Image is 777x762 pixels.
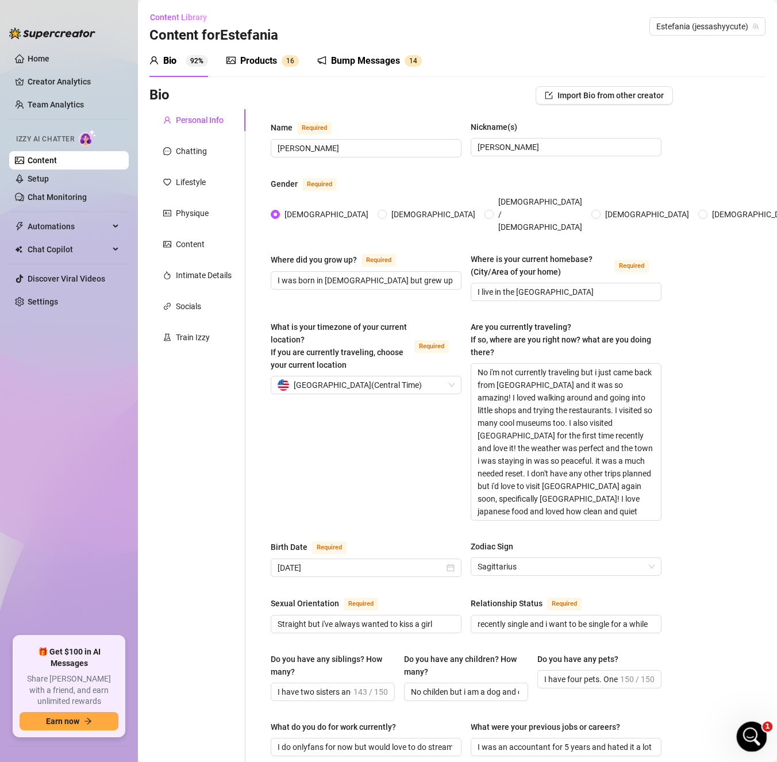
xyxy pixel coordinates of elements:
input: Name [278,142,452,155]
img: us [278,379,289,391]
div: Do you have any children? How many? [404,653,520,678]
iframe: Intercom live chat [737,722,767,752]
a: Settings [28,297,58,306]
div: Sexual Orientation [271,597,339,610]
h3: Content for Estefania [149,26,278,45]
div: Name [271,121,293,134]
span: Required [414,340,449,353]
div: @u423492970 [152,200,211,211]
span: 143 / 150 [353,686,388,698]
sup: 14 [405,55,422,67]
label: Relationship Status [471,596,594,610]
img: AI Chatter [79,129,97,146]
input: What do you do for work currently? [278,741,452,753]
img: logo-BBDzfeDw.svg [9,28,95,39]
div: Relationship Status [471,597,543,610]
img: Profile image for Giselle [33,6,51,25]
span: Chat Copilot [28,240,109,259]
input: Relationship Status [478,618,652,630]
span: Required [344,598,378,610]
div: Train Izzy [176,331,210,344]
span: 150 / 150 [620,673,655,686]
h3: Bio [149,86,170,105]
div: Bio [163,54,176,68]
input: Birth Date [278,561,444,574]
div: Personal Info [176,114,224,126]
div: Lhui says… [9,193,221,228]
span: team [752,23,759,30]
span: Import Bio from other creator [557,91,664,100]
a: Home [28,54,49,63]
span: experiment [163,333,171,341]
div: Socials [176,300,201,313]
button: Send a message… [197,372,216,390]
input: Do you have any pets? [544,673,618,686]
img: Profile image for Giselle [53,101,65,112]
button: Import Bio from other creator [536,86,673,105]
span: user [163,116,171,124]
span: link [163,302,171,310]
span: [DEMOGRAPHIC_DATA] [387,208,480,221]
input: Do you have any children? How many? [411,686,519,698]
div: Birth Date [271,541,307,553]
span: Sagittarius [478,558,655,575]
a: Setup [28,174,49,183]
div: Where did you grow up? [271,253,357,266]
button: Upload attachment [55,376,64,386]
a: Content [28,156,57,165]
sup: 16 [282,55,299,67]
sup: 92% [186,55,208,67]
div: Content [176,238,205,251]
span: import [545,91,553,99]
button: Earn nowarrow-right [20,712,118,730]
button: Home [180,5,202,26]
div: What were your previous jobs or careers? [471,721,620,733]
div: Bump Messages [331,54,400,68]
span: Share [PERSON_NAME] with a friend, and earn unlimited rewards [20,674,118,707]
div: What do you do for work currently? [271,721,396,733]
input: Sexual Orientation [278,618,452,630]
div: Also, I checked the creator’s bio settings under Content, and it shows that [PERSON_NAME] is mark... [9,292,189,396]
label: Where did you grow up? [271,253,409,267]
div: Do you have any pets? [537,653,618,665]
span: Required [547,598,582,610]
div: Chatting [176,145,207,157]
span: thunderbolt [15,222,24,231]
input: Do you have any siblings? How many? [278,686,351,698]
span: Estefania (jessashyycute) [656,18,759,35]
div: Intimate Details [176,269,232,282]
input: Nickname(s) [478,141,652,153]
span: Required [614,260,649,272]
label: Name [271,121,344,134]
span: Are you currently traveling? If so, where are you right now? what are you doing there? [471,322,651,357]
label: What were your previous jobs or careers? [471,721,628,733]
textarea: Message… [10,352,220,372]
span: Izzy AI Chatter [16,134,74,145]
div: Lifestyle [176,176,206,188]
span: heart [163,178,171,186]
a: Chat Monitoring [28,193,87,202]
span: Content Library [150,13,207,22]
button: Start recording [73,376,82,386]
span: user [149,56,159,65]
p: Active 30m ago [56,14,114,26]
label: Do you have any children? How many? [404,653,528,678]
span: [DEMOGRAPHIC_DATA] [280,208,373,221]
label: Sexual Orientation [271,596,391,610]
div: Giselle says… [9,243,221,292]
span: [GEOGRAPHIC_DATA] ( Central Time ) [294,376,422,394]
div: Close [202,5,222,25]
button: Content Library [149,8,216,26]
label: Do you have any pets? [537,653,626,665]
div: That definitely shouldn’t be happening — thanks for flagging it! Could you share the fan’s user I... [18,132,179,177]
div: Physique [176,207,209,220]
span: 6 [290,57,294,65]
div: joined the conversation [68,101,177,111]
a: Creator Analytics [28,72,120,91]
div: Gender [271,178,298,190]
label: Zodiac Sign [471,540,521,553]
div: Products [240,54,277,68]
div: Thanks for providing the requested information — I’m sharing it with the team now [18,250,179,284]
span: idcard [163,209,171,217]
span: fire [163,271,171,279]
